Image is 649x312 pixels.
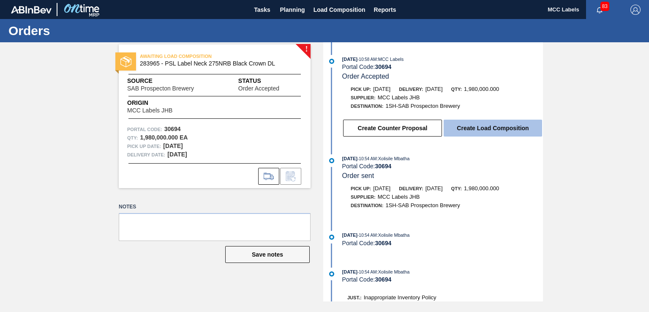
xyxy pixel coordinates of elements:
[140,134,188,141] strong: 1,980,000.000 EA
[399,87,423,92] span: Delivery:
[357,233,377,238] span: - 10:54 AM
[351,104,383,109] span: Destination:
[225,246,310,263] button: Save notes
[374,5,396,15] span: Reports
[280,5,305,15] span: Planning
[378,194,420,200] span: MCC Labels JHB
[119,201,311,213] label: Notes
[377,269,410,274] span: : Xolisile Mbatha
[164,126,181,132] strong: 30694
[357,156,377,161] span: - 10:54 AM
[127,125,162,134] span: Portal Code:
[238,85,279,92] span: Order Accepted
[329,158,334,163] img: atual
[347,295,362,300] span: Just.:
[451,87,462,92] span: Qty:
[127,134,138,142] span: Qty :
[127,142,161,151] span: Pick up Date:
[11,6,52,14] img: TNhmsLtSVTkK8tSr43FrP2fwEKptu5GPRR3wAAAABJRU5ErkJggg==
[329,59,334,64] img: atual
[375,163,391,170] strong: 30694
[163,142,183,149] strong: [DATE]
[399,186,423,191] span: Delivery:
[127,77,219,85] span: Source
[630,5,641,15] img: Logout
[444,120,542,137] button: Create Load Composition
[127,107,172,114] span: MCC Labels JHB
[377,233,410,238] span: : Xolisile Mbatha
[351,186,371,191] span: Pick up:
[120,56,131,67] img: status
[377,156,410,161] span: : Xolisile Mbatha
[127,99,194,107] span: Origin
[127,151,165,159] span: Delivery Date:
[375,276,391,283] strong: 30694
[375,63,391,70] strong: 30694
[385,202,460,208] span: 1SH-SAB Prospecton Brewery
[464,185,499,192] span: 1,980,000.000
[253,5,272,15] span: Tasks
[377,57,404,62] span: : MCC Labels
[351,194,376,200] span: Supplier:
[167,151,187,158] strong: [DATE]
[342,172,374,179] span: Order sent
[351,203,383,208] span: Destination:
[351,95,376,100] span: Supplier:
[342,233,357,238] span: [DATE]
[314,5,365,15] span: Load Composition
[127,85,194,92] span: SAB Prospecton Brewery
[329,271,334,276] img: atual
[373,86,390,92] span: [DATE]
[357,270,377,274] span: - 10:54 AM
[425,86,443,92] span: [DATE]
[238,77,302,85] span: Status
[140,52,258,60] span: AWAITING LOAD COMPOSITION
[451,186,462,191] span: Qty:
[140,60,293,67] span: 283965 - PSL Label Neck 275NRB Black Crown DL
[342,156,357,161] span: [DATE]
[351,87,371,92] span: Pick up:
[425,185,443,192] span: [DATE]
[586,4,613,16] button: Notifications
[342,276,543,283] div: Portal Code:
[329,235,334,240] img: atual
[342,240,543,246] div: Portal Code:
[342,63,543,70] div: Portal Code:
[8,26,158,36] h1: Orders
[378,94,420,101] span: MCC Labels JHB
[464,86,499,92] span: 1,980,000.000
[600,2,609,11] span: 83
[342,163,543,170] div: Portal Code:
[385,103,460,109] span: 1SH-SAB Prospecton Brewery
[343,120,442,137] button: Create Counter Proposal
[342,73,389,80] span: Order Accepted
[258,168,279,185] div: Go to Load Composition
[375,240,391,246] strong: 30694
[342,57,357,62] span: [DATE]
[373,185,390,192] span: [DATE]
[357,57,377,62] span: - 10:58 AM
[342,269,357,274] span: [DATE]
[280,168,301,185] div: Inform order change
[364,294,436,301] span: Inappropriate Inventory Policy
